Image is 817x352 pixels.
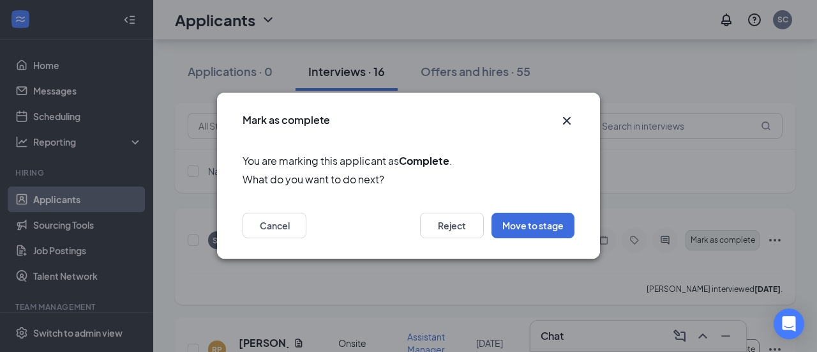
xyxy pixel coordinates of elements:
[559,113,574,128] button: Close
[243,113,330,127] h3: Mark as complete
[399,154,449,167] b: Complete
[774,309,804,339] div: Open Intercom Messenger
[491,213,574,239] button: Move to stage
[559,113,574,128] svg: Cross
[243,172,574,188] span: What do you want to do next?
[243,213,306,239] button: Cancel
[420,213,484,239] button: Reject
[243,153,574,169] span: You are marking this applicant as .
